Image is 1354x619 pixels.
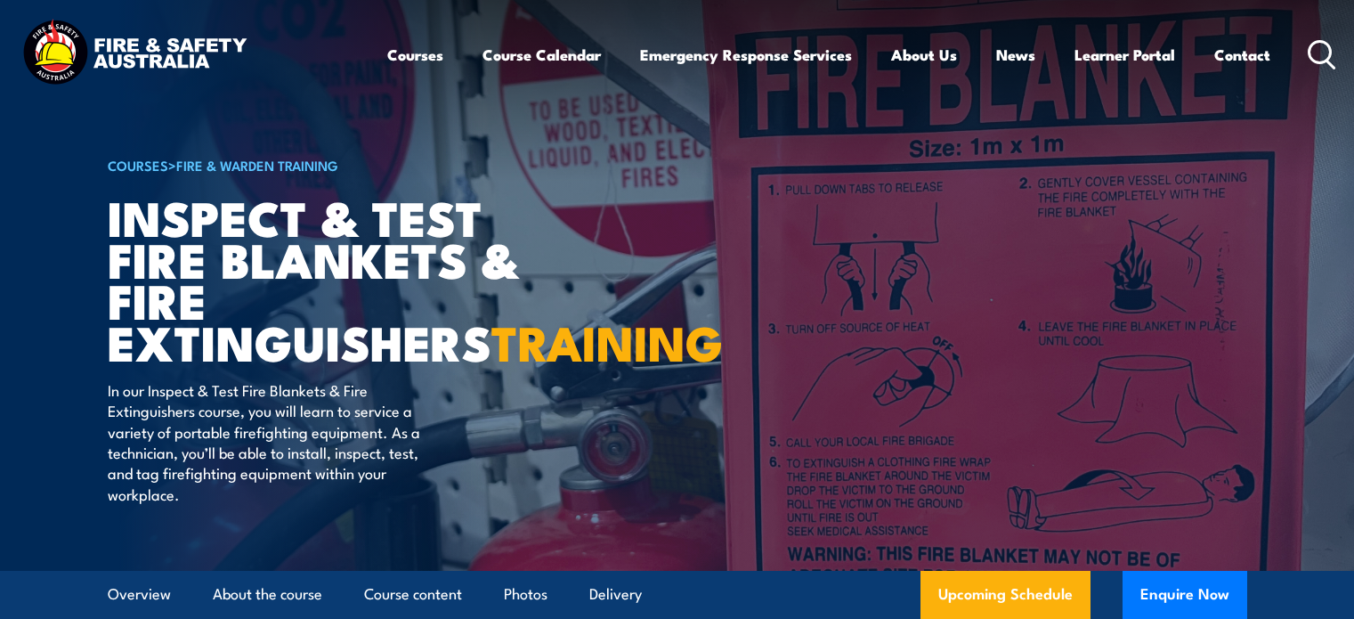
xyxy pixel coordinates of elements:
[108,155,168,175] a: COURSES
[176,155,338,175] a: Fire & Warden Training
[640,31,852,78] a: Emergency Response Services
[920,571,1090,619] a: Upcoming Schedule
[387,31,443,78] a: Courses
[108,571,171,618] a: Overview
[589,571,642,618] a: Delivery
[364,571,462,618] a: Course content
[108,154,547,175] h6: >
[504,571,547,618] a: Photos
[1214,31,1270,78] a: Contact
[491,304,723,378] strong: TRAINING
[1074,31,1175,78] a: Learner Portal
[1123,571,1247,619] button: Enquire Now
[108,379,433,504] p: In our Inspect & Test Fire Blankets & Fire Extinguishers course, you will learn to service a vari...
[891,31,957,78] a: About Us
[108,196,547,362] h1: Inspect & Test Fire Blankets & Fire Extinguishers
[213,571,322,618] a: About the course
[482,31,601,78] a: Course Calendar
[996,31,1035,78] a: News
